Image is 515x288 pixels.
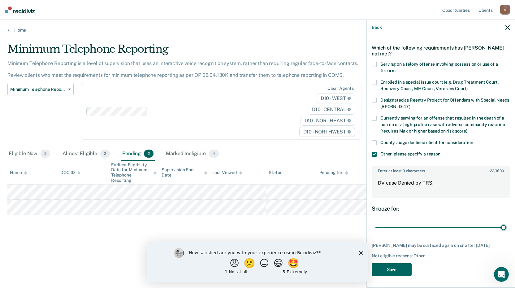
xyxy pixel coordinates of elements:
[41,150,50,158] span: 2
[162,167,207,178] div: Supervision End Date
[380,116,505,133] span: Currently serving for an offense that resulted in the death of a person or a high-profile case wi...
[372,263,412,276] button: Save
[380,80,499,91] span: Enrolled in a special issue court (e.g. Drug Treatment Court, Recovery Court, MH Court, Veterans ...
[301,116,355,126] span: D10 - NORTHEAST
[372,253,510,259] div: Not eligible reasons: Other
[7,147,51,161] div: Eligible Now
[380,151,440,156] span: Other, please specify a reason
[380,140,473,145] span: County Judge declined client for consideration
[7,27,508,33] a: Home
[319,170,348,175] div: Pending for
[100,150,110,158] span: 2
[372,205,510,212] div: Snooze for:
[494,267,509,282] iframe: Intercom live chat
[144,150,154,158] span: 2
[308,105,355,115] span: D10 - CENTRAL
[327,86,354,91] div: Clear agents
[10,87,66,92] span: Minimum Telephone Reporting
[61,147,111,161] div: Almost Eligible
[111,162,157,183] div: Earliest Eligibility Date for Minimum Telephone Reporting
[372,25,382,30] button: Back
[7,43,394,60] div: Minimum Telephone Reporting
[372,243,510,248] div: [PERSON_NAME] may be surfaced again on or after [DATE].
[380,62,498,73] span: Serving on a felony offense involving possession or use of a firearm
[490,169,494,173] span: 22
[317,94,355,103] span: D10 - WEST
[165,147,220,161] div: Marked Ineligible
[60,170,80,175] div: DOC ID
[5,7,35,13] img: Recidiviz
[212,170,242,175] div: Last Viewed
[121,147,155,161] div: Pending
[209,150,219,158] span: 4
[500,5,510,15] div: A
[10,170,27,175] div: Name
[490,169,504,173] span: / 1600
[7,60,358,78] p: Minimum Telephone Reporting is a level of supervision that uses an interactive voice recognition ...
[380,98,509,109] span: Designated as Reentry Project for Offenders with Special Needs (RPOSN - D-47)
[372,166,509,173] label: Enter at least 3 characters
[269,170,282,175] div: Status
[372,174,509,197] textarea: DV case Denied by TRS.
[372,40,510,62] div: Which of the following requirements has [PERSON_NAME] not met?
[147,242,368,282] iframe: Survey by Kim from Recidiviz
[299,127,355,137] span: D10 - NORTHWEST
